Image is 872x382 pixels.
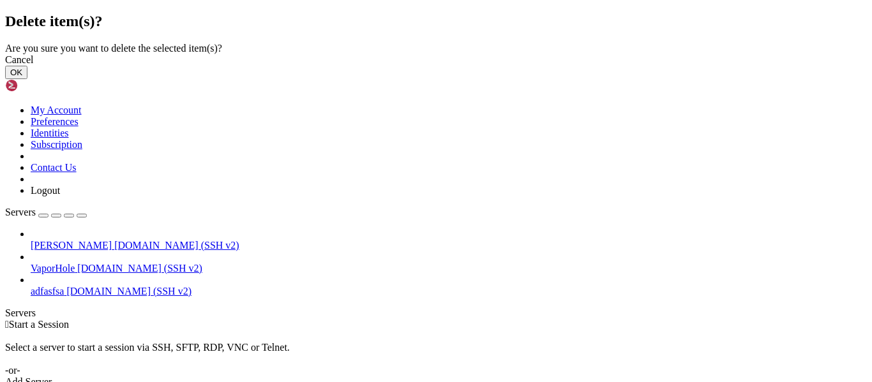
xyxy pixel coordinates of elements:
a: VaporHole [DOMAIN_NAME] (SSH v2) [31,263,867,274]
a: Subscription [31,139,82,150]
div: Cancel [5,54,867,66]
li: [PERSON_NAME] [DOMAIN_NAME] (SSH v2) [31,228,867,251]
a: [PERSON_NAME] [DOMAIN_NAME] (SSH v2) [31,240,867,251]
a: adfasfsa [DOMAIN_NAME] (SSH v2) [31,286,867,297]
span: [DOMAIN_NAME] (SSH v2) [66,286,192,297]
span: Servers [5,207,36,217]
a: Preferences [31,116,79,127]
span:  [5,319,9,330]
a: Contact Us [31,162,77,173]
li: VaporHole [DOMAIN_NAME] (SSH v2) [31,251,867,274]
span: [DOMAIN_NAME] (SSH v2) [114,240,239,251]
div: Select a server to start a session via SSH, SFTP, RDP, VNC or Telnet. -or- [5,330,867,376]
span: Start a Session [9,319,69,330]
span: [DOMAIN_NAME] (SSH v2) [77,263,202,274]
span: [PERSON_NAME] [31,240,112,251]
img: Shellngn [5,79,79,92]
a: Logout [31,185,60,196]
a: Servers [5,207,87,217]
span: adfasfsa [31,286,64,297]
li: adfasfsa [DOMAIN_NAME] (SSH v2) [31,274,867,297]
span: VaporHole [31,263,75,274]
h2: Delete item(s)? [5,13,867,30]
a: Identities [31,128,69,138]
button: OK [5,66,27,79]
a: My Account [31,105,82,115]
div: Servers [5,307,867,319]
div: Are you sure you want to delete the selected item(s)? [5,43,867,54]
